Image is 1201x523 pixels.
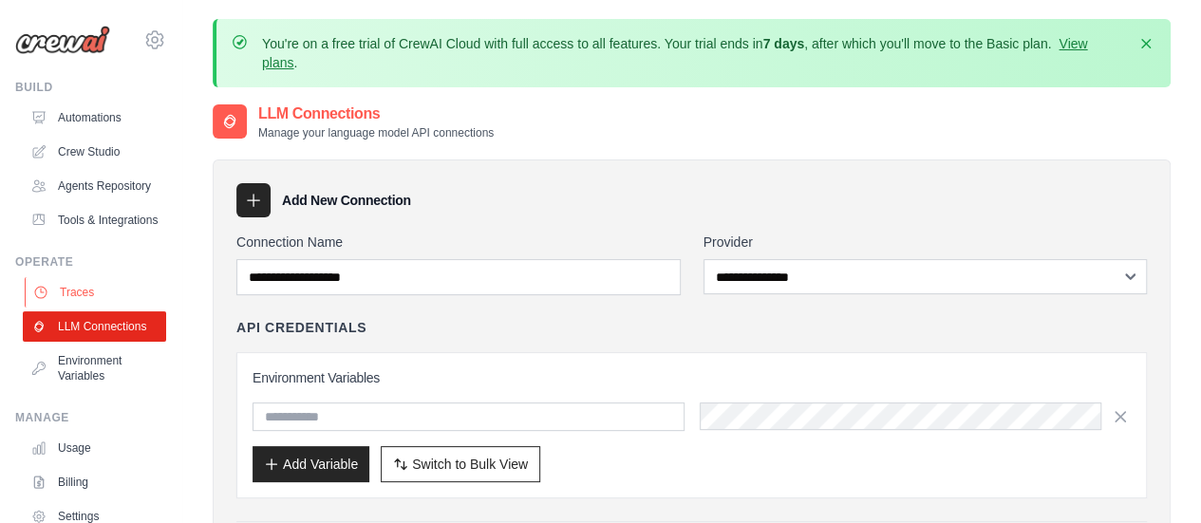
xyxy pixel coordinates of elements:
[23,205,166,235] a: Tools & Integrations
[23,467,166,497] a: Billing
[262,34,1125,72] p: You're on a free trial of CrewAI Cloud with full access to all features. Your trial ends in , aft...
[23,137,166,167] a: Crew Studio
[258,103,494,125] h2: LLM Connections
[253,446,369,482] button: Add Variable
[282,191,411,210] h3: Add New Connection
[236,318,366,337] h4: API Credentials
[15,26,110,54] img: Logo
[253,368,1131,387] h3: Environment Variables
[412,455,528,474] span: Switch to Bulk View
[23,103,166,133] a: Automations
[762,36,804,51] strong: 7 days
[15,254,166,270] div: Operate
[25,277,168,308] a: Traces
[258,125,494,140] p: Manage your language model API connections
[704,233,1148,252] label: Provider
[381,446,540,482] button: Switch to Bulk View
[23,171,166,201] a: Agents Repository
[15,410,166,425] div: Manage
[23,433,166,463] a: Usage
[236,233,681,252] label: Connection Name
[23,346,166,391] a: Environment Variables
[15,80,166,95] div: Build
[23,311,166,342] a: LLM Connections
